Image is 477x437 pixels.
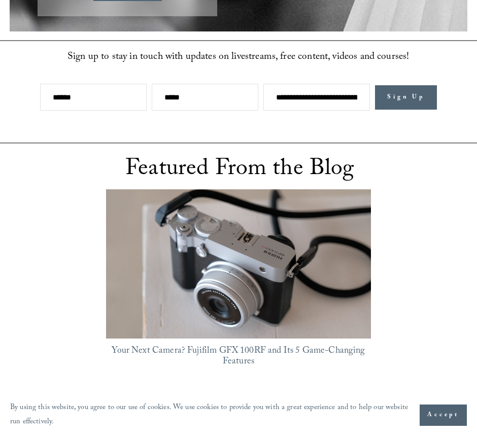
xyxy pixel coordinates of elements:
[375,85,437,110] button: Sign Up
[387,92,425,103] span: Sign Up
[106,189,371,339] img: Your Next Camera? Fujifilm GFX 100RF and Its 5 Game-Changing Features
[67,49,409,66] span: Sign up to stay in touch with updates on livestreams, free content, videos and courses!
[427,410,459,420] span: Accept
[112,344,365,369] a: Your Next Camera? Fujifilm GFX 100RF and Its 5 Game-Changing Features
[420,405,467,426] button: Accept
[125,151,354,190] span: Featured From the Blog
[10,401,410,430] p: By using this website, you agree to our use of cookies. We use cookies to provide you with a grea...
